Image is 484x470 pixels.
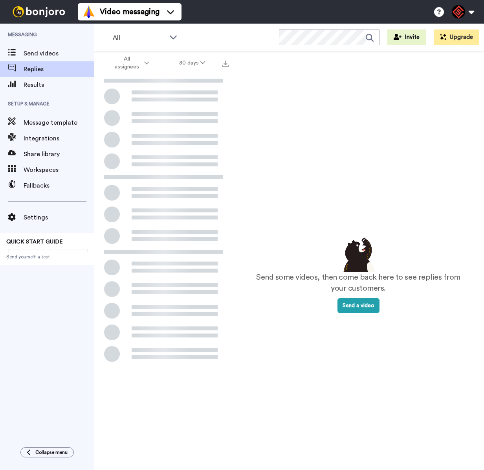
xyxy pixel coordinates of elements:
[6,254,88,260] span: Send yourself a test
[222,61,229,67] img: export.svg
[387,29,426,45] button: Invite
[111,55,143,71] span: All assignees
[248,272,468,294] p: Send some videos, then come back here to see replies from your customers.
[35,449,68,455] span: Collapse menu
[24,213,94,222] span: Settings
[220,57,231,69] button: Export all results that match these filters now.
[24,80,94,90] span: Results
[339,236,378,272] img: results-emptystates.png
[82,6,95,18] img: vm-color.svg
[9,6,68,17] img: bj-logo-header-white.svg
[164,56,220,70] button: 30 days
[100,6,159,17] span: Video messaging
[434,29,479,45] button: Upgrade
[24,181,94,190] span: Fallbacks
[6,239,63,245] span: QUICK START GUIDE
[24,118,94,127] span: Message template
[24,65,94,74] span: Replies
[24,134,94,143] span: Integrations
[113,33,165,42] span: All
[337,298,379,313] button: Send a video
[20,447,74,457] button: Collapse menu
[337,303,379,308] a: Send a video
[24,149,94,159] span: Share library
[24,49,94,58] span: Send videos
[96,52,164,74] button: All assignees
[24,165,94,175] span: Workspaces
